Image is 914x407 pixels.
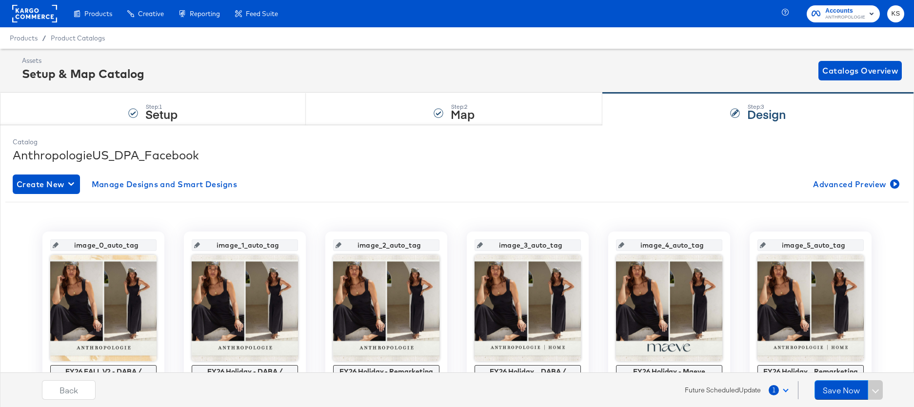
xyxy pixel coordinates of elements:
[38,34,51,42] span: /
[92,177,238,191] span: Manage Designs and Smart Designs
[747,106,786,122] strong: Design
[891,8,900,19] span: KS
[451,103,475,110] div: Step: 2
[190,10,220,18] span: Reporting
[22,65,144,82] div: Setup & Map Catalog
[822,64,898,78] span: Catalogs Overview
[825,6,865,16] span: Accounts
[246,10,278,18] span: Feed Suite
[13,137,901,147] div: Catalog
[809,174,901,194] button: Advanced Preview
[813,177,897,191] span: Advanced Preview
[13,147,901,163] div: AnthropologieUS_DPA_Facebook
[22,56,144,65] div: Assets
[451,106,475,122] strong: Map
[768,381,793,399] button: 1
[10,34,38,42] span: Products
[88,174,241,194] button: Manage Designs and Smart Designs
[84,10,112,18] span: Products
[818,61,902,80] button: Catalogs Overview
[145,106,178,122] strong: Setup
[51,34,105,42] a: Product Catalogs
[887,5,904,22] button: KS
[145,103,178,110] div: Step: 1
[769,385,779,395] span: 1
[685,386,761,395] span: Future Scheduled Update
[747,103,786,110] div: Step: 3
[17,177,76,191] span: Create New
[807,5,880,22] button: AccountsANTHROPOLOGIE
[825,14,865,21] span: ANTHROPOLOGIE
[138,10,164,18] span: Creative
[815,380,868,400] button: Save Now
[13,174,80,194] button: Create New
[42,380,96,400] button: Back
